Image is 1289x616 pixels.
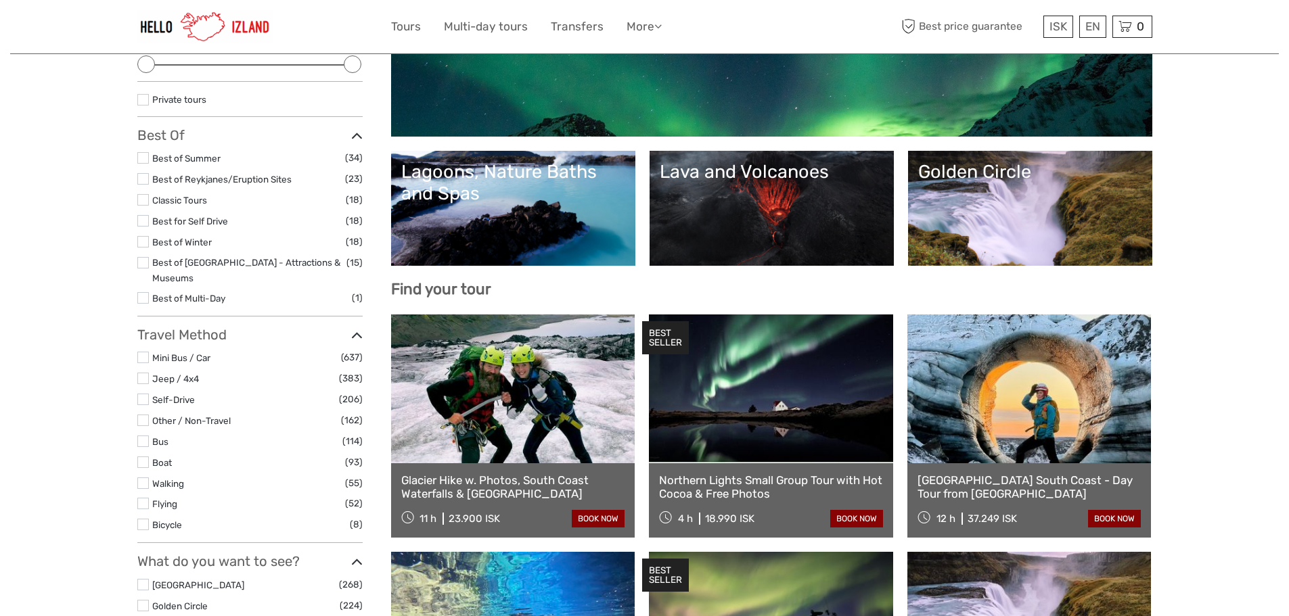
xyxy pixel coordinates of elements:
a: Best of Reykjanes/Eruption Sites [152,174,292,185]
span: (8) [350,517,363,532]
a: Flying [152,498,177,509]
span: (1) [352,290,363,306]
a: book now [830,510,883,527]
div: Lagoons, Nature Baths and Spas [401,161,625,205]
span: (18) [346,234,363,250]
h3: What do you want to see? [137,553,363,569]
span: (52) [345,496,363,511]
span: (23) [345,171,363,187]
div: EN [1079,16,1106,38]
a: Boat [152,457,172,468]
span: (18) [346,192,363,208]
a: Walking [152,478,184,489]
a: Transfers [551,17,604,37]
a: [GEOGRAPHIC_DATA] [152,579,244,590]
a: Best of Summer [152,153,221,164]
div: Lava and Volcanoes [660,161,884,183]
a: Best of Multi-Day [152,293,225,304]
a: Northern Lights Small Group Tour with Hot Cocoa & Free Photos [659,473,883,501]
span: (206) [339,392,363,407]
a: book now [1088,510,1141,527]
span: 0 [1135,20,1146,33]
a: Bicycle [152,519,182,530]
div: Golden Circle [918,161,1142,183]
a: Classic Tours [152,195,207,206]
a: [GEOGRAPHIC_DATA] South Coast - Day Tour from [GEOGRAPHIC_DATA] [918,473,1141,501]
div: 23.900 ISK [449,513,500,525]
a: Best of [GEOGRAPHIC_DATA] - Attractions & Museums [152,257,340,283]
span: (15) [346,255,363,270]
span: (383) [339,371,363,386]
span: ISK [1049,20,1067,33]
a: book now [572,510,625,527]
a: Tours [391,17,421,37]
span: (637) [341,350,363,365]
div: 37.249 ISK [968,513,1017,525]
img: 1270-cead85dc-23af-4572-be81-b346f9cd5751_logo_small.jpg [137,10,273,43]
a: Bus [152,436,168,447]
span: (93) [345,454,363,470]
a: Best of Winter [152,237,212,247]
a: Jeep / 4x4 [152,373,199,384]
span: (268) [339,577,363,592]
span: 4 h [678,513,693,525]
a: Other / Non-Travel [152,415,231,426]
span: Best price guarantee [899,16,1040,38]
span: (55) [345,475,363,491]
span: (34) [345,150,363,166]
span: 12 h [936,513,955,525]
div: BEST SELLER [642,559,689,592]
b: Find your tour [391,280,491,298]
span: 11 h [420,513,436,525]
h3: Travel Method [137,327,363,343]
h3: Best Of [137,127,363,143]
span: (114) [342,433,363,449]
a: Self-Drive [152,394,195,405]
a: Lagoons, Nature Baths and Spas [401,161,625,256]
span: (18) [346,213,363,229]
span: (162) [341,412,363,428]
a: Mini Bus / Car [152,352,210,363]
a: Lava and Volcanoes [660,161,884,256]
div: BEST SELLER [642,321,689,355]
a: Multi-day tours [444,17,528,37]
a: Best for Self Drive [152,216,228,227]
a: Glacier Hike w. Photos, South Coast Waterfalls & [GEOGRAPHIC_DATA] [401,473,625,501]
span: (224) [340,598,363,613]
div: 18.990 ISK [705,513,754,525]
a: Golden Circle [918,161,1142,256]
a: Golden Circle [152,600,208,611]
a: Private tours [152,94,206,105]
a: More [627,17,662,37]
a: Northern Lights in [GEOGRAPHIC_DATA] [401,32,1142,126]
